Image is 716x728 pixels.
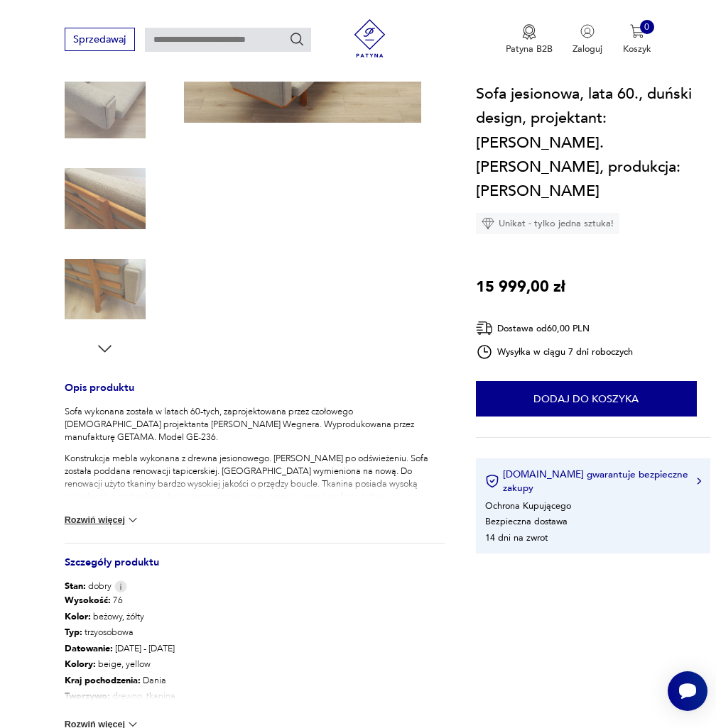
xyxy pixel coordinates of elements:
b: Kolory : [65,658,96,671]
p: drewno, tkanina [65,688,183,705]
p: 76 [65,592,183,609]
img: Ikona strzałki w prawo [697,478,701,485]
img: Zdjęcie produktu Sofa jesionowa, lata 60., duński design, projektant: Hans. J. Wegner, produkcja:... [65,68,146,149]
a: Sprzedawaj [65,36,135,45]
b: Typ : [65,626,82,639]
img: Ikona diamentu [482,217,494,230]
p: beżowy, żółty [65,609,183,625]
b: Stan: [65,580,86,592]
b: Wysokość : [65,594,111,607]
p: Patyna B2B [506,43,553,55]
button: Patyna B2B [506,24,553,55]
li: Bezpieczna dostawa [485,515,568,528]
iframe: Smartsupp widget button [668,671,707,711]
div: 0 [640,20,654,34]
p: Dania [65,673,183,689]
p: Konstrukcja mebla wykonana z drewna jesionowego. [PERSON_NAME] po odświeżeniu. Sofa została podda... [65,452,445,516]
img: Zdjęcie produktu Sofa jesionowa, lata 60., duński design, projektant: Hans. J. Wegner, produkcja:... [65,249,146,330]
p: [DATE] - [DATE] [65,641,183,657]
div: Unikat - tylko jedna sztuka! [476,213,619,234]
img: Info icon [114,580,127,592]
img: Ikonka użytkownika [580,24,595,38]
img: Zdjęcie produktu Sofa jesionowa, lata 60., duński design, projektant: Hans. J. Wegner, produkcja:... [65,158,146,239]
h3: Opis produktu [65,384,445,405]
h3: Szczegóły produktu [65,558,445,580]
button: Dodaj do koszyka [476,381,697,417]
img: chevron down [126,513,140,527]
p: [PERSON_NAME] [65,705,183,721]
b: Kraj pochodzenia : [65,674,141,687]
b: Tworzywo : [65,690,110,702]
li: 14 dni na zwrot [485,531,548,544]
p: Koszyk [623,43,651,55]
h1: Sofa jesionowa, lata 60., duński design, projektant: [PERSON_NAME]. [PERSON_NAME], produkcja: [PE... [476,82,711,203]
p: Sofa wykonana została w latach 60-tych, zaprojektowana przez czołowego [DEMOGRAPHIC_DATA] projekt... [65,405,445,443]
div: Wysyłka w ciągu 7 dni roboczych [476,343,634,360]
p: 15 999,00 zł [476,275,565,299]
a: Ikona medaluPatyna B2B [506,24,553,55]
div: Dostawa od 60,00 PLN [476,319,634,337]
span: dobry [65,580,112,592]
b: Kolor: [65,610,91,623]
img: Ikona koszyka [630,24,644,38]
p: Zaloguj [573,43,602,55]
img: Ikona medalu [522,24,536,40]
p: trzyosobowa [65,624,183,641]
button: Rozwiń więcej [65,513,141,527]
button: Zaloguj [573,24,602,55]
button: [DOMAIN_NAME] gwarantuje bezpieczne zakupy [485,468,701,495]
img: Ikona certyfikatu [485,474,499,488]
button: 0Koszyk [623,24,651,55]
p: beige, yellow [65,656,183,673]
img: Patyna - sklep z meblami i dekoracjami vintage [346,19,394,57]
button: Szukaj [289,31,305,47]
b: Datowanie : [65,642,113,655]
button: Sprzedawaj [65,28,135,51]
li: Ochrona Kupującego [485,500,571,512]
img: Ikona dostawy [476,319,493,337]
